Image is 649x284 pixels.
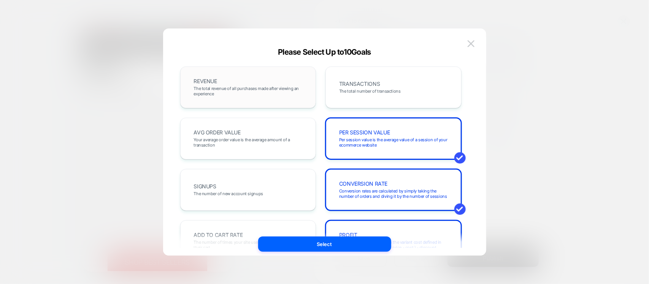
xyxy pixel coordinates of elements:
a: 0 [8,59,18,66]
span: [DATE] [11,15,27,24]
span: Per session value is the average value of a session of your ecommerce website [339,137,448,148]
span: Please Select Up to 10 Goals [278,47,371,57]
span: PER SESSION VALUE [339,130,390,135]
button: Select [258,237,391,252]
img: close [468,40,474,47]
span: CONVERSION RATE [339,181,387,186]
span: PROFIT [339,232,357,238]
span: / [35,59,38,66]
span: $239.00 [39,59,59,66]
span: The total number of transactions [339,88,401,94]
span: TRANSACTIONS [339,81,380,87]
a: SHOP BEST SELLERS [25,229,125,247]
a: Shop now [111,14,137,25]
span: 0 [15,59,18,66]
a: 1 / $239.00 [22,59,59,66]
span: 1 [31,59,34,66]
span: Conversion rates are calculated by simply taking the number of orders and diving it by the number... [339,188,448,199]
